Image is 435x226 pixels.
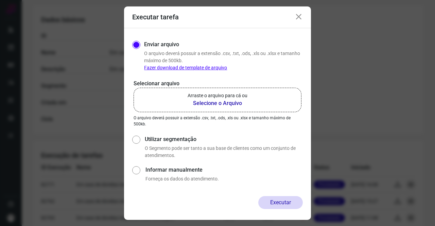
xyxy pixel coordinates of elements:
[145,145,303,159] p: O Segmento pode ser tanto a sua base de clientes como um conjunto de atendimentos.
[144,65,227,70] a: Fazer download de template de arquivo
[144,40,179,49] label: Enviar arquivo
[145,175,303,182] p: Forneça os dados do atendimento.
[134,80,301,88] p: Selecionar arquivo
[144,50,303,71] p: O arquivo deverá possuir a extensão .csv, .txt, .ods, .xls ou .xlsx e tamanho máximo de 500kb.
[145,166,303,174] label: Informar manualmente
[145,135,303,143] label: Utilizar segmentação
[188,99,247,107] b: Selecione o Arquivo
[258,196,303,209] button: Executar
[132,13,179,21] h3: Executar tarefa
[188,92,247,99] p: Arraste o arquivo para cá ou
[134,115,301,127] p: O arquivo deverá possuir a extensão .csv, .txt, .ods, .xls ou .xlsx e tamanho máximo de 500kb.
